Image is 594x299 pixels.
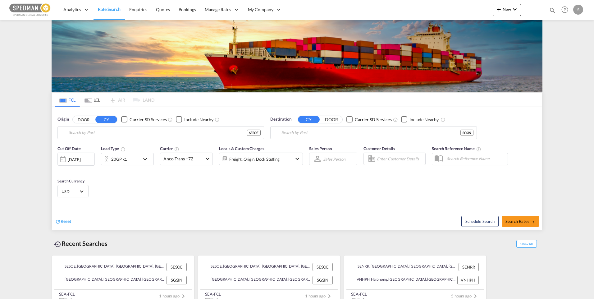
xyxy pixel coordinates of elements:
span: Destination [270,116,291,122]
div: icon-magnify [549,7,556,16]
md-select: Select Currency: $ USDUnited States Dollar [61,187,85,196]
div: SEA-FCL [59,291,75,297]
div: SESOE [167,263,187,271]
span: Search Reference Name [432,146,481,151]
span: New [495,7,519,12]
div: SESOE, Sodertalje, Sweden, Northern Europe, Europe [59,263,165,271]
span: Search Currency [57,179,85,183]
button: DOOR [321,116,342,123]
button: CY [298,116,320,123]
div: SGSIN, Singapore, Singapore, South East Asia, Asia Pacific [59,276,165,284]
md-select: Sales Person [322,154,346,163]
md-input-container: Singapore, SGSIN [271,126,477,139]
md-icon: Your search will be saved by the below given name [476,147,481,152]
md-icon: Unchecked: Search for CY (Container Yard) services for all selected carriers.Checked : Search for... [168,117,173,122]
div: Include Nearby [409,117,439,123]
md-icon: icon-chevron-down [294,155,301,163]
span: USD [62,189,79,194]
md-icon: icon-chevron-down [511,6,519,13]
md-checkbox: Checkbox No Ink [346,116,392,123]
div: SESOE, Sodertalje, Sweden, Northern Europe, Europe [205,263,311,271]
span: Quotes [156,7,170,12]
div: 20GP x1 [111,155,127,163]
div: SGSIN [313,276,333,284]
span: Rate Search [98,7,121,12]
div: Freight Origin Dock Stuffingicon-chevron-down [219,153,303,165]
div: SEA-FCL [205,291,221,297]
md-icon: icon-plus 400-fg [495,6,503,13]
div: VNHPH, Haiphong, Viet Nam, South East Asia, Asia Pacific [351,276,456,284]
div: Carrier SD Services [130,117,167,123]
span: 1 hours ago [159,293,187,298]
div: icon-refreshReset [55,218,71,225]
span: Anco Trans +72 [163,156,204,162]
span: Show All [516,240,537,248]
span: Carrier [160,146,179,151]
span: Search Rates [505,219,535,224]
div: Include Nearby [184,117,213,123]
div: SENRR [459,263,479,271]
input: Search by Port [69,128,247,137]
input: Enter Customer Details [377,154,423,163]
md-tab-item: FCL [55,93,80,107]
div: 20GP x1icon-chevron-down [101,153,154,165]
span: Help [560,4,570,15]
md-icon: The selected Trucker/Carrierwill be displayed in the rate results If the rates are from another f... [174,147,179,152]
span: Origin [57,116,69,122]
span: Reset [61,218,71,224]
span: Customer Details [363,146,395,151]
span: Bookings [179,7,196,12]
div: SEA-FCL [351,291,367,297]
div: [DATE] [57,153,95,166]
md-icon: Unchecked: Ignores neighbouring ports when fetching rates.Checked : Includes neighbouring ports w... [215,117,220,122]
div: Recent Searches [52,237,110,251]
span: My Company [248,7,273,13]
span: 5 hours ago [451,293,479,298]
md-icon: icon-arrow-right [531,220,535,224]
div: Freight Origin Dock Stuffing [229,155,280,163]
span: Locals & Custom Charges [219,146,264,151]
md-input-container: Sodertalje, SESOE [58,126,264,139]
md-checkbox: Checkbox No Ink [121,116,167,123]
div: Help [560,4,573,16]
md-icon: icon-information-outline [121,147,126,152]
md-tab-item: LCL [80,93,105,107]
md-icon: icon-refresh [55,219,61,224]
button: CY [95,116,117,123]
img: LCL+%26+FCL+BACKGROUND.png [52,20,542,92]
div: Carrier SD Services [355,117,392,123]
md-icon: icon-chevron-down [141,155,152,163]
md-pagination-wrapper: Use the left and right arrow keys to navigate between tabs [55,93,154,107]
md-checkbox: Checkbox No Ink [401,116,439,123]
div: S [573,5,583,15]
button: Note: By default Schedule search will only considerorigin ports, destination ports and cut off da... [461,216,499,227]
md-checkbox: Checkbox No Ink [176,116,213,123]
span: 1 hours ago [305,293,333,298]
span: Analytics [63,7,81,13]
md-icon: Unchecked: Search for CY (Container Yard) services for all selected carriers.Checked : Search for... [393,117,398,122]
span: Manage Rates [205,7,231,13]
md-icon: icon-backup-restore [54,241,62,248]
div: [DATE] [68,157,80,162]
span: Enquiries [129,7,147,12]
span: Load Type [101,146,126,151]
md-datepicker: Select [57,165,62,173]
md-icon: icon-magnify [549,7,556,14]
input: Search Reference Name [444,154,508,163]
div: SENRR, Norvik, Sweden, Northern Europe, Europe [351,263,457,271]
div: SESOE [313,263,333,271]
div: Origin DOOR CY Checkbox No InkUnchecked: Search for CY (Container Yard) services for all selected... [52,107,542,230]
button: DOOR [73,116,94,123]
img: c12ca350ff1b11efb6b291369744d907.png [9,3,51,17]
button: Search Ratesicon-arrow-right [502,216,539,227]
div: SESOE [247,130,261,136]
div: SGSIN [167,276,187,284]
span: Sales Person [309,146,332,151]
input: Search by Port [281,128,460,137]
button: icon-plus 400-fgNewicon-chevron-down [493,4,521,16]
span: Cut Off Date [57,146,81,151]
div: SGSIN, Singapore, Singapore, South East Asia, Asia Pacific [205,276,311,284]
md-icon: Unchecked: Ignores neighbouring ports when fetching rates.Checked : Includes neighbouring ports w... [441,117,445,122]
div: VNHPH [457,276,479,284]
